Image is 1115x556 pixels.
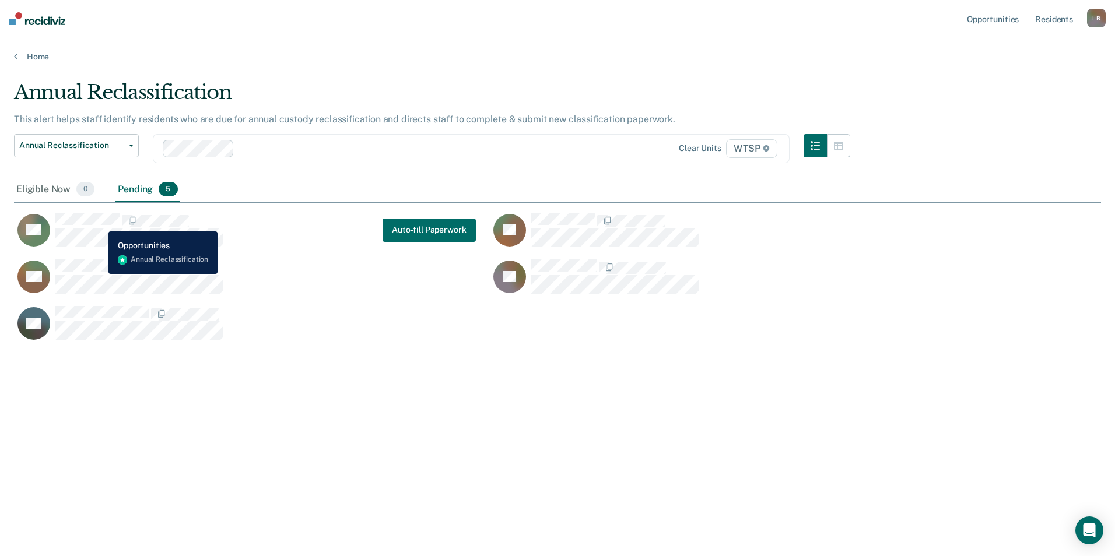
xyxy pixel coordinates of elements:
[115,177,180,203] div: Pending5
[14,114,675,125] p: This alert helps staff identify residents who are due for annual custody reclassification and dir...
[14,80,850,114] div: Annual Reclassification
[14,51,1101,62] a: Home
[14,305,490,352] div: CaseloadOpportunityCell-00643898
[726,139,777,158] span: WTSP
[14,212,490,259] div: CaseloadOpportunityCell-00663909
[679,143,721,153] div: Clear units
[14,134,139,157] button: Annual Reclassification
[1075,516,1103,544] div: Open Intercom Messenger
[1087,9,1106,27] button: LB
[76,182,94,197] span: 0
[383,219,475,242] button: Auto-fill Paperwork
[1087,9,1106,27] div: L B
[9,12,65,25] img: Recidiviz
[490,212,966,259] div: CaseloadOpportunityCell-00650565
[19,140,124,150] span: Annual Reclassification
[14,259,490,305] div: CaseloadOpportunityCell-00522635
[159,182,177,197] span: 5
[383,219,475,242] a: Navigate to form link
[490,259,966,305] div: CaseloadOpportunityCell-00652025
[14,177,97,203] div: Eligible Now0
